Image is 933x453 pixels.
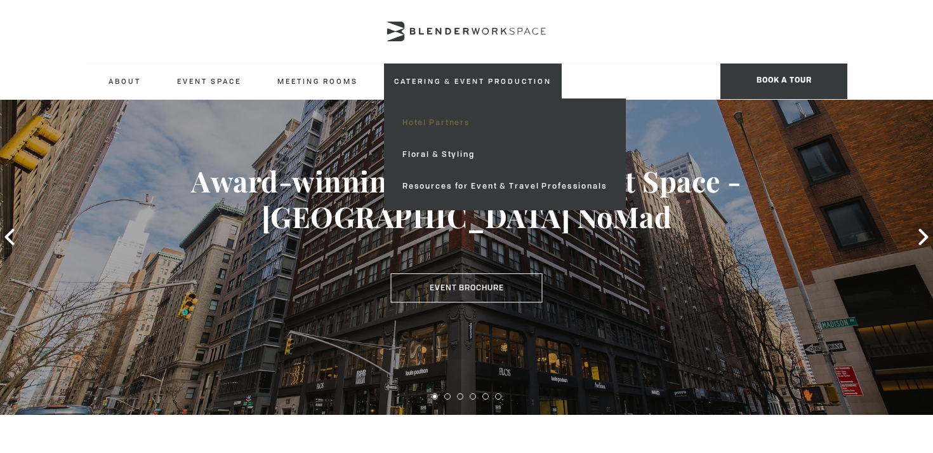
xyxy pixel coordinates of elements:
h3: Award-winning Meeting & Event Space - [GEOGRAPHIC_DATA] NoMad [47,164,887,235]
a: Floral & Styling [392,139,618,170]
a: Hotel Partners [392,107,618,139]
a: Resources for Event & Travel Professionals [392,170,618,202]
h2: Welcome [47,119,887,135]
span: Book a tour [720,64,847,99]
a: Event Brochure [391,273,543,302]
a: Meeting Rooms [267,64,368,98]
a: Catering & Event Production [384,64,562,98]
iframe: Chat Widget [705,290,933,453]
a: Event Space [167,64,251,98]
a: About [98,64,151,98]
